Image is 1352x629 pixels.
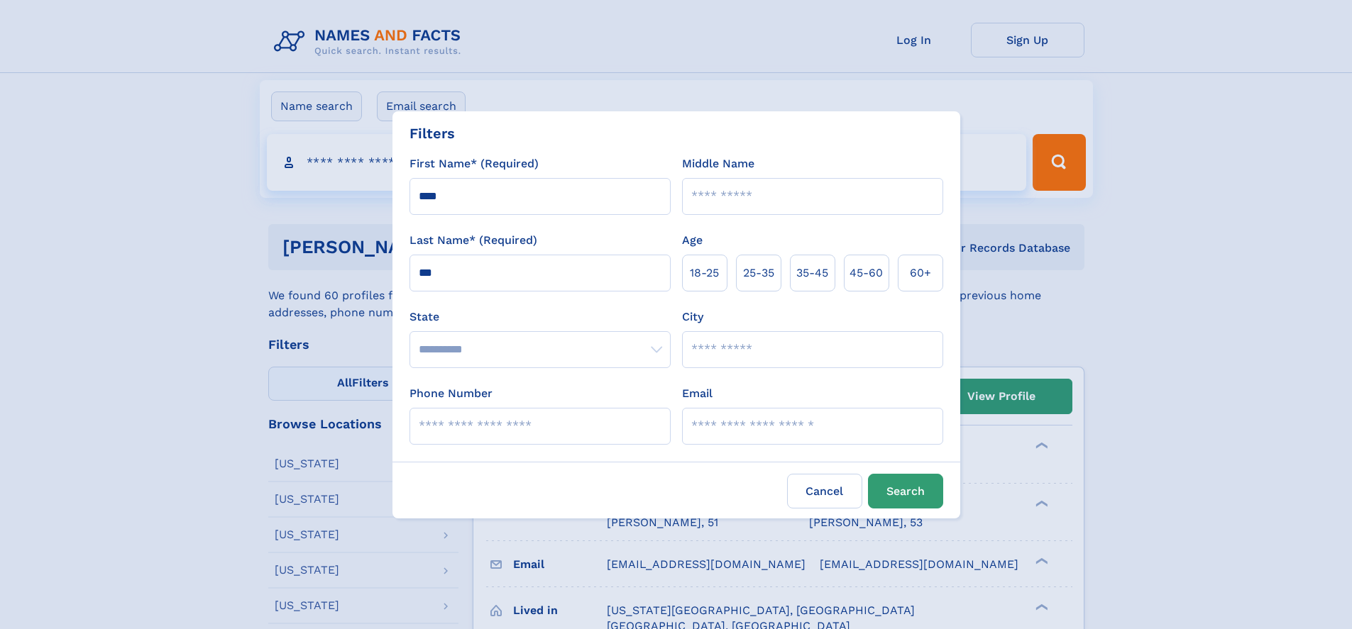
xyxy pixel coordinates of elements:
label: First Name* (Required) [410,155,539,172]
label: Email [682,385,713,402]
span: 35‑45 [796,265,828,282]
label: Middle Name [682,155,754,172]
span: 18‑25 [690,265,719,282]
label: Phone Number [410,385,493,402]
label: Cancel [787,474,862,508]
span: 25‑35 [743,265,774,282]
label: City [682,308,703,325]
span: 45‑60 [850,265,883,282]
label: State [410,308,671,325]
label: Age [682,232,703,249]
label: Last Name* (Required) [410,232,537,249]
span: 60+ [910,265,931,282]
button: Search [868,474,943,508]
div: Filters [410,123,455,144]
